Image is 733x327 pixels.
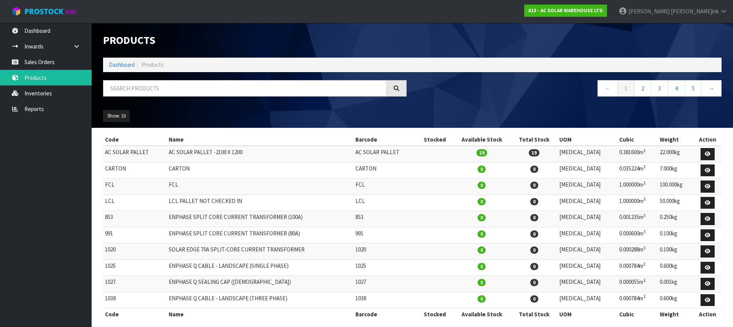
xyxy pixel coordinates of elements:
td: CARTON [167,162,354,179]
td: 0.000600m [617,227,658,243]
sup: 3 [643,245,646,251]
h1: Products [103,34,407,46]
td: 0.250kg [658,211,694,227]
td: 0.600kg [658,292,694,308]
td: 0.001kg [658,276,694,292]
strong: A13 - AC SOLAR WAREHOUSE LTD [528,7,603,14]
td: [MEDICAL_DATA] [557,179,618,195]
th: Weight [658,134,694,146]
span: Products [142,61,164,68]
td: SOLAR EDGE 70A SPLIT-CORE CURRENT TRANSFORMER [167,243,354,260]
td: 991 [354,227,417,243]
td: [MEDICAL_DATA] [557,292,618,308]
td: 0.100kg [658,243,694,260]
td: 22.000kg [658,146,694,162]
th: Cubic [617,308,658,321]
td: 1020 [103,243,167,260]
span: 19 [529,149,539,156]
span: 0 [478,214,486,221]
td: ENPHASE SPLIT CORE CURRENT TRANSFORMER (100A) [167,211,354,227]
th: Code [103,134,167,146]
td: 1.000000m [617,195,658,211]
td: [MEDICAL_DATA] [557,162,618,179]
th: Barcode [354,308,417,321]
small: WMS [65,8,77,16]
td: AC SOLAR PALLET [354,146,417,162]
span: 0 [478,230,486,238]
td: ENPHASE Q CABLE - LANDSCAPE (THREE PHASE) [167,292,354,308]
td: ENPHASE SPLIT CORE CURRENT TRANSFORMER (80A) [167,227,354,243]
td: AC SOLAR PALLET -2100 X 1200 [167,146,354,162]
td: 1025 [103,259,167,276]
td: 0.381600m [617,146,658,162]
nav: Page navigation [418,80,722,99]
span: 0 [478,182,486,189]
td: 853 [354,211,417,227]
th: Cubic [617,134,658,146]
a: 1 [617,80,635,97]
td: ENPHASE Q SEALING CAP ([DEMOGRAPHIC_DATA]) [167,276,354,292]
sup: 3 [643,164,646,169]
td: 0.000784m [617,259,658,276]
td: 50.000kg [658,195,694,211]
th: Barcode [354,134,417,146]
sup: 3 [643,294,646,299]
td: LCL [354,195,417,211]
td: [MEDICAL_DATA] [557,243,618,260]
td: 1038 [354,292,417,308]
td: CARTON [103,162,167,179]
th: Weight [658,308,694,321]
span: 0 [530,166,538,173]
td: FCL [167,179,354,195]
a: ← [597,80,618,97]
td: 7.000kg [658,162,694,179]
td: FCL [103,179,167,195]
td: 0.600kg [658,259,694,276]
a: 5 [685,80,702,97]
sup: 3 [643,261,646,267]
span: 0 [530,230,538,238]
span: 0 [530,214,538,221]
td: 100.000kg [658,179,694,195]
img: cube-alt.png [11,6,21,16]
span: 0 [530,295,538,303]
span: [PERSON_NAME]ink [671,8,719,15]
span: 0 [478,279,486,286]
span: 0 [530,279,538,286]
th: Available Stock [452,308,511,321]
td: LCL [103,195,167,211]
span: 0 [478,246,486,254]
td: [MEDICAL_DATA] [557,259,618,276]
th: Total Stock [511,134,557,146]
th: Code [103,308,167,321]
td: [MEDICAL_DATA] [557,211,618,227]
td: ENPHASE Q CABLE - LANDSCAPE (SINGLE PHASE) [167,259,354,276]
th: UOM [557,134,618,146]
td: 853 [103,211,167,227]
td: 0.000055m [617,276,658,292]
th: Total Stock [511,308,557,321]
th: Name [167,308,354,321]
td: [MEDICAL_DATA] [557,276,618,292]
span: 0 [530,198,538,205]
span: ProStock [24,6,63,16]
th: Name [167,134,354,146]
a: Dashboard [109,61,135,68]
span: 0 [478,263,486,270]
button: Show: 10 [103,110,130,122]
span: 0 [530,263,538,270]
a: 3 [651,80,668,97]
span: 0 [530,246,538,254]
td: AC SOLAR PALLET [103,146,167,162]
td: 1027 [354,276,417,292]
td: LCL PALLET NOT CHECKED IN [167,195,354,211]
a: 2 [634,80,651,97]
th: Stocked [417,308,452,321]
span: 0 [478,295,486,303]
th: Stocked [417,134,452,146]
td: 1020 [354,243,417,260]
td: [MEDICAL_DATA] [557,146,618,162]
sup: 3 [643,229,646,234]
span: 0 [530,182,538,189]
td: 0.000784m [617,292,658,308]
